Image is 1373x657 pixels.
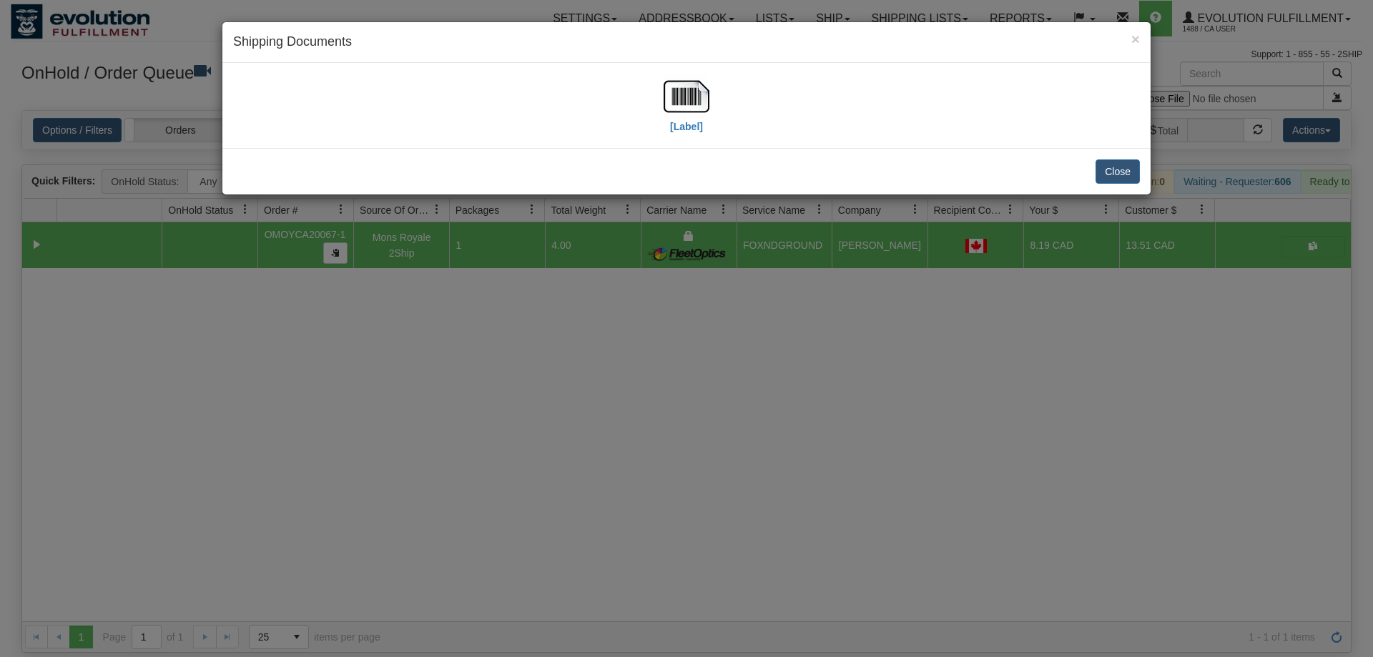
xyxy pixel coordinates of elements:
[1340,255,1372,401] iframe: chat widget
[664,89,709,132] a: [Label]
[664,74,709,119] img: barcode.jpg
[233,33,1140,51] h4: Shipping Documents
[1131,31,1140,46] button: Close
[670,119,703,134] label: [Label]
[1096,159,1140,184] button: Close
[1131,31,1140,47] span: ×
